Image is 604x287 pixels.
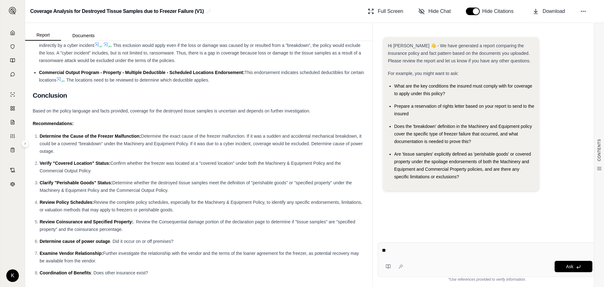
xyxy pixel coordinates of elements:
button: Full Screen [365,5,406,18]
button: Ask [555,261,592,272]
span: Hide Chat [428,8,451,15]
span: Ask [566,264,573,269]
span: : Does other insurance exist? [91,270,148,275]
h2: Coverage Analysis for Destroyed Tissue Samples due to Freezer Failure (V1) [30,6,204,17]
span: Are 'tissue samples' explicitly defined as 'perishable goods' or covered property under the spoil... [394,152,531,179]
span: . The locations need to be reviewed to determine which deductible applies. [64,77,209,83]
span: Full Screen [378,8,403,15]
button: Hide Chat [416,5,453,18]
button: Expand sidebar [21,140,29,147]
button: Expand sidebar [6,4,19,17]
a: Prompt Library [4,54,21,67]
a: Single Policy [4,88,21,101]
span: Review Policy Schedules: [40,200,94,205]
a: Policy Comparisons [4,102,21,115]
button: Download [530,5,568,18]
span: Download [543,8,565,15]
span: Review the complete policy schedules, especially for the Machinery & Equipment Policy, to identif... [40,200,362,212]
span: . This exclusion would apply even if the loss or damage was caused by or resulted from a "breakdo... [39,43,361,63]
img: Expand sidebar [9,7,16,14]
h2: Conclusion [33,89,365,102]
a: Documents Vault [4,40,21,53]
span: Commercial Output Program - Property - Multiple Deductible - Scheduled Locations Endorsement: [39,70,244,75]
span: Determine cause of power outage [40,239,110,244]
button: Report [25,30,61,41]
span: Prepare a reservation of rights letter based on your report to send to the insured [394,104,534,116]
span: Based on the policy language and facts provided, coverage for the destroyed tissue samples is unc... [33,108,310,113]
a: Legal Search Engine [4,178,21,190]
span: Determine whether the destroyed tissue samples meet the definition of "perishable goods" or "spec... [40,180,352,193]
a: Custom Report [4,130,21,142]
span: Determine the exact cause of the freezer malfunction. If it was a sudden and accidental mechanica... [40,134,363,154]
span: What are the key conditions the insured must comply with for coverage to apply under this policy? [394,83,532,96]
button: Documents [61,31,106,41]
span: For example, you might want to ask: [388,71,459,76]
span: Verify "Covered Location" Status: [40,161,110,166]
div: *Use references provided to verify information. [378,277,596,282]
span: Examine Vendor Relationship: [40,251,103,256]
span: Clarify "Perishable Goods" Status: [40,180,112,185]
span: Confirm whether the freezer was located at a "covered location" under both the Machinery & Equipm... [40,161,341,173]
span: Review Coinsurance and Specified Property: [40,219,133,224]
span: Hide Citations [482,8,517,15]
span: . Review the Consequential damage portion of the declaration page to determine if "tissue samples... [40,219,355,232]
span: . The policies contain an exclusion for loss or damage caused directly or indirectly by a cyber i... [39,35,354,48]
span: Does the 'breakdown' definition in the Machinery and Equipment policy cover the specific type of ... [394,124,532,144]
span: Coordination of Benefits [40,270,91,275]
a: Claim Coverage [4,116,21,129]
a: Coverage Table [4,144,21,156]
span: Determine the Cause of the Freezer Malfunction: [40,134,141,139]
strong: Recommendations: [33,121,74,126]
span: CONTENTS [597,139,602,161]
a: Home [4,26,21,39]
span: . Did it occur on or off premises? [110,239,173,244]
span: This endorsement indicates scheduled deductibles for certain locations [39,70,364,83]
span: Further investigate the relationship with the vendor and the terms of the loaner agreement for th... [40,251,359,263]
span: Hi [PERSON_NAME] 👋 - We have generated a report comparing the insurance policy and fact pattern b... [388,43,531,63]
div: K [6,269,19,282]
a: Contract Analysis [4,164,21,176]
a: Chat [4,68,21,81]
